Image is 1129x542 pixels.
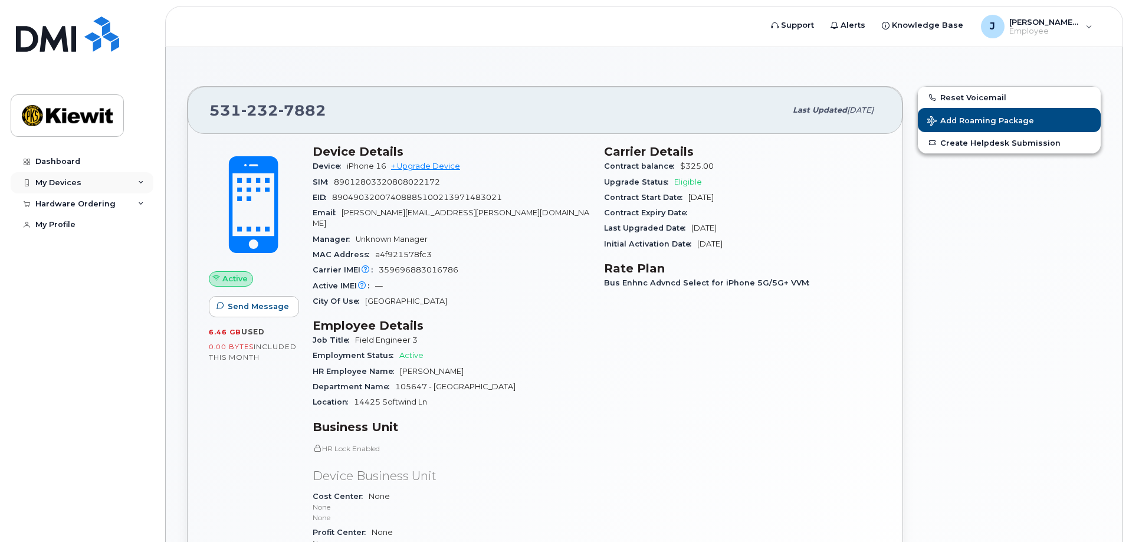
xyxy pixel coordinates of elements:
[395,382,516,391] span: 105647 - [GEOGRAPHIC_DATA]
[313,178,334,186] span: SIM
[313,468,590,485] p: Device Business Unit
[222,273,248,284] span: Active
[604,144,881,159] h3: Carrier Details
[313,502,590,512] p: None
[688,193,714,202] span: [DATE]
[228,301,289,312] span: Send Message
[241,101,278,119] span: 232
[278,101,326,119] span: 7882
[313,351,399,360] span: Employment Status
[313,492,590,523] span: None
[375,250,432,259] span: a4f921578fc3
[691,224,717,232] span: [DATE]
[313,318,590,333] h3: Employee Details
[680,162,714,170] span: $325.00
[604,208,693,217] span: Contract Expiry Date
[355,336,418,344] span: Field Engineer 3
[604,239,697,248] span: Initial Activation Date
[918,132,1101,153] a: Create Helpdesk Submission
[313,444,590,454] p: HR Lock Enabled
[313,144,590,159] h3: Device Details
[313,208,589,228] span: [PERSON_NAME][EMAIL_ADDRESS][PERSON_NAME][DOMAIN_NAME]
[313,193,332,202] span: EID
[604,162,680,170] span: Contract balance
[313,336,355,344] span: Job Title
[313,492,369,501] span: Cost Center
[1078,491,1120,533] iframe: Messenger Launcher
[313,528,372,537] span: Profit Center
[604,261,881,275] h3: Rate Plan
[313,235,356,244] span: Manager
[399,351,424,360] span: Active
[379,265,458,274] span: 359696883016786
[697,239,723,248] span: [DATE]
[334,178,440,186] span: 89012803320808022172
[209,296,299,317] button: Send Message
[241,327,265,336] span: used
[604,178,674,186] span: Upgrade Status
[927,116,1034,127] span: Add Roaming Package
[313,208,342,217] span: Email
[313,367,400,376] span: HR Employee Name
[375,281,383,290] span: —
[313,281,375,290] span: Active IMEI
[313,297,365,306] span: City Of Use
[604,278,815,287] span: Bus Enhnc Advncd Select for iPhone 5G/5G+ VVM
[674,178,702,186] span: Eligible
[847,106,874,114] span: [DATE]
[918,87,1101,108] button: Reset Voicemail
[313,162,347,170] span: Device
[313,265,379,274] span: Carrier IMEI
[354,398,427,406] span: 14425 Softwind Ln
[356,235,428,244] span: Unknown Manager
[332,193,502,202] span: 89049032007408885100213971483021
[313,513,590,523] p: None
[313,420,590,434] h3: Business Unit
[313,398,354,406] span: Location
[347,162,386,170] span: iPhone 16
[918,108,1101,132] button: Add Roaming Package
[313,382,395,391] span: Department Name
[793,106,847,114] span: Last updated
[400,367,464,376] span: [PERSON_NAME]
[313,250,375,259] span: MAC Address
[391,162,460,170] a: + Upgrade Device
[209,328,241,336] span: 6.46 GB
[604,193,688,202] span: Contract Start Date
[604,224,691,232] span: Last Upgraded Date
[209,343,254,351] span: 0.00 Bytes
[209,101,326,119] span: 531
[365,297,447,306] span: [GEOGRAPHIC_DATA]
